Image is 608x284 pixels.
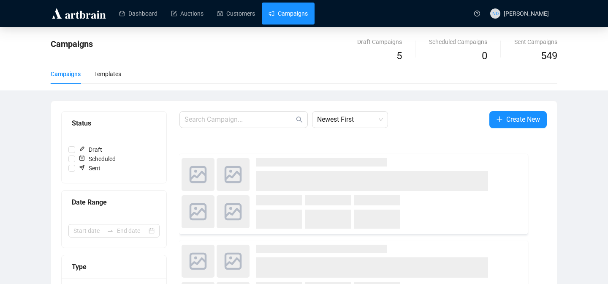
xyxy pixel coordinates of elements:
span: Newest First [317,112,383,128]
div: Templates [94,69,121,79]
span: Sent [75,164,104,173]
a: Dashboard [119,3,157,25]
span: Campaigns [51,39,93,49]
span: question-circle [474,11,480,16]
div: Scheduled Campaigns [429,37,487,46]
a: Campaigns [269,3,308,25]
div: Status [72,118,156,128]
img: photo.svg [217,158,250,191]
div: Type [72,262,156,272]
img: photo.svg [217,245,250,278]
a: Customers [217,3,255,25]
div: Sent Campaigns [514,37,557,46]
span: 549 [541,50,557,62]
div: Draft Campaigns [357,37,402,46]
span: ND [492,10,498,17]
input: Start date [73,226,103,235]
div: Campaigns [51,69,81,79]
img: logo [51,7,107,20]
button: Create New [489,111,547,128]
span: to [107,227,114,234]
span: search [296,116,303,123]
input: End date [117,226,147,235]
img: photo.svg [182,245,214,278]
span: 5 [396,50,402,62]
img: photo.svg [182,158,214,191]
span: swap-right [107,227,114,234]
span: Scheduled [75,154,119,164]
span: 0 [482,50,487,62]
a: Auctions [171,3,204,25]
span: plus [496,116,503,123]
img: photo.svg [182,195,214,228]
span: [PERSON_NAME] [504,10,549,17]
div: Date Range [72,197,156,208]
span: Draft [75,145,106,154]
span: Create New [506,114,540,125]
img: photo.svg [217,195,250,228]
input: Search Campaign... [185,115,294,125]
